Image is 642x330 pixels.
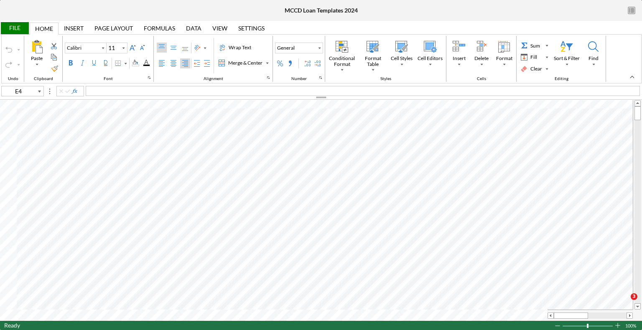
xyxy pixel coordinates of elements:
[113,58,129,68] div: Border
[130,58,141,68] div: Background Color
[192,58,202,68] div: Decrease Indent
[358,55,387,68] div: Format Table
[587,55,600,62] div: Find
[285,58,295,68] div: Comma Style
[519,40,550,50] div: Sum
[451,55,467,62] div: Insert
[89,22,138,34] div: Page Layout
[275,43,323,53] button: General
[238,25,265,32] div: Settings
[154,36,273,82] div: Alignment
[519,64,550,74] div: Clear
[127,43,138,53] div: Increase Font Size
[212,25,227,32] div: View
[448,38,470,71] div: Insert
[217,58,264,68] div: Merge & Center
[168,58,178,68] label: Center Align
[144,25,175,32] div: Formulas
[65,43,107,53] div: Font Family
[289,76,309,81] div: Number
[273,36,325,82] div: Number
[180,58,190,68] label: Right Align
[389,38,415,71] div: Cell Styles
[233,22,270,34] div: Settings
[141,58,152,68] div: Font Color
[102,76,115,81] div: Font
[157,43,167,53] label: Top Align
[378,76,393,81] div: Styles
[614,293,634,313] iframe: Intercom live chat
[217,58,270,68] div: Merge & Center
[317,74,324,81] div: indicatorNumbers
[552,55,581,62] div: Sort & Filter
[202,58,212,68] div: Increase Indent
[631,293,637,300] span: 3
[625,321,638,330] div: Zoom level
[587,324,588,328] div: Zoom
[101,58,111,68] label: Double Underline
[517,36,606,82] div: Editing
[552,38,582,71] div: Sort & Filter
[157,58,167,68] label: Left Align
[416,55,444,62] div: Cell Editors
[325,36,446,82] div: Styles
[63,36,154,82] div: Font
[107,43,127,53] div: Font Size
[138,22,181,34] div: Formulas
[192,43,208,53] div: Orientation
[275,58,285,68] div: Percent Style
[389,55,414,62] div: Cell Styles
[186,25,201,32] div: Data
[180,43,190,53] label: Bottom Align
[358,38,388,73] div: Format Table
[201,76,225,81] div: Alignment
[207,22,233,34] div: View
[275,43,323,53] div: Number Format
[520,53,544,62] div: Fill
[553,76,571,81] div: Editing
[475,76,488,81] div: Cells
[520,41,544,50] div: Sum
[181,22,207,34] div: Data
[313,58,323,68] div: Decrease Decimal
[227,59,264,67] div: Merge & Center
[471,38,492,71] div: Delete
[562,321,614,330] div: Zoom
[583,38,604,71] div: Find
[227,44,253,51] div: Wrap Text
[303,58,313,68] div: Increase Decimal
[265,74,272,81] div: indicatorAlignment
[520,64,544,73] div: Clear
[327,55,357,68] div: Conditional Format
[529,53,539,61] div: Fill
[168,43,178,53] label: Middle Align
[529,42,542,50] div: Sum
[529,65,544,73] div: Clear
[217,43,253,53] label: Wrap Text
[138,43,148,53] div: Decrease Font Size
[415,38,445,71] div: Cell Editors
[473,55,490,62] div: Delete
[94,25,133,32] div: Page Layout
[494,55,514,62] div: Format
[519,52,550,62] div: Fill
[285,7,358,14] div: MCCD Loan Templates 2024
[614,321,621,330] div: Zoom In
[275,44,296,52] div: General
[327,38,357,73] div: Conditional Format
[446,36,517,82] div: Cells
[146,74,153,81] div: indicatorFonts
[493,38,515,71] div: Format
